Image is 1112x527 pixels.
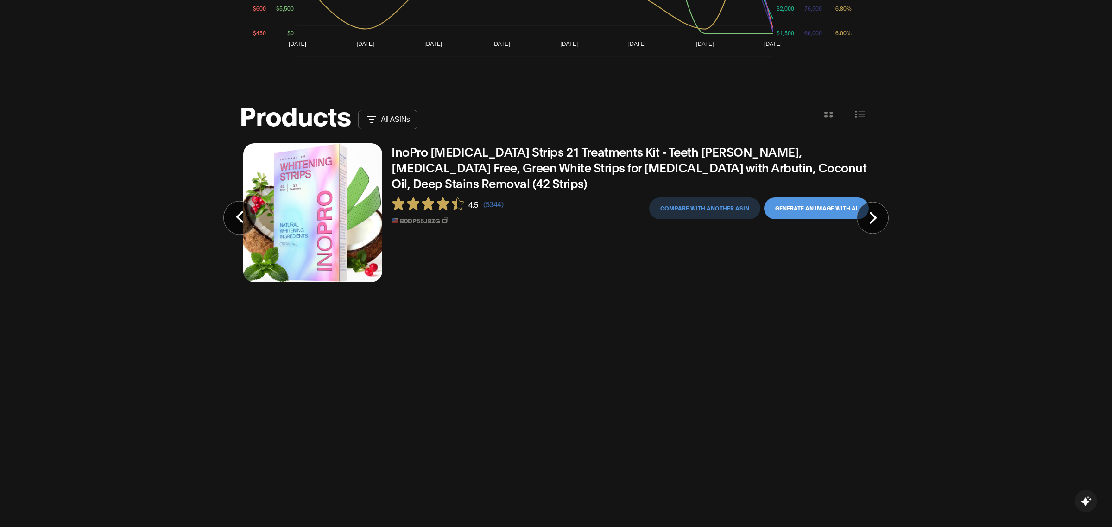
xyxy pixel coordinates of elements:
[424,40,442,47] tspan: [DATE]
[287,29,294,36] tspan: $0
[628,40,646,47] tspan: [DATE]
[253,29,266,36] tspan: $450
[764,40,782,47] tspan: [DATE]
[243,143,382,282] img: InoPro Teeth Whitening Strips 21 Treatments Kit - Teeth Whitener, Peroxide Free, Green White Stri...
[493,40,510,47] tspan: [DATE]
[392,216,503,226] button: Copy product code B0DP55J8ZG
[832,29,852,36] tspan: 16.00%
[832,5,852,12] tspan: 16.80%
[777,29,794,36] tspan: $1,500
[649,197,760,219] button: Compare with another asin
[253,5,266,12] tspan: $600
[483,199,503,210] h3: ( 5344 )
[358,110,417,129] button: All ASINs
[764,197,869,219] button: Generate an image with AI
[357,40,374,47] tspan: [DATE]
[804,29,822,36] tspan: 68,000
[560,40,578,47] tspan: [DATE]
[696,40,714,47] tspan: [DATE]
[289,40,306,47] tspan: [DATE]
[804,5,822,12] tspan: 76,500
[381,115,410,124] p: All ASINs
[240,106,351,123] h1: Products
[400,216,440,226] span: B0DP55J8ZG
[276,5,294,12] tspan: $5,500
[777,5,794,12] tspan: $2,000
[468,200,478,209] p: 4.5
[392,143,869,190] button: InoPro [MEDICAL_DATA] Strips 21 Treatments Kit - Teeth [PERSON_NAME], [MEDICAL_DATA] Free, Green ...
[392,218,398,223] img: USA Flag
